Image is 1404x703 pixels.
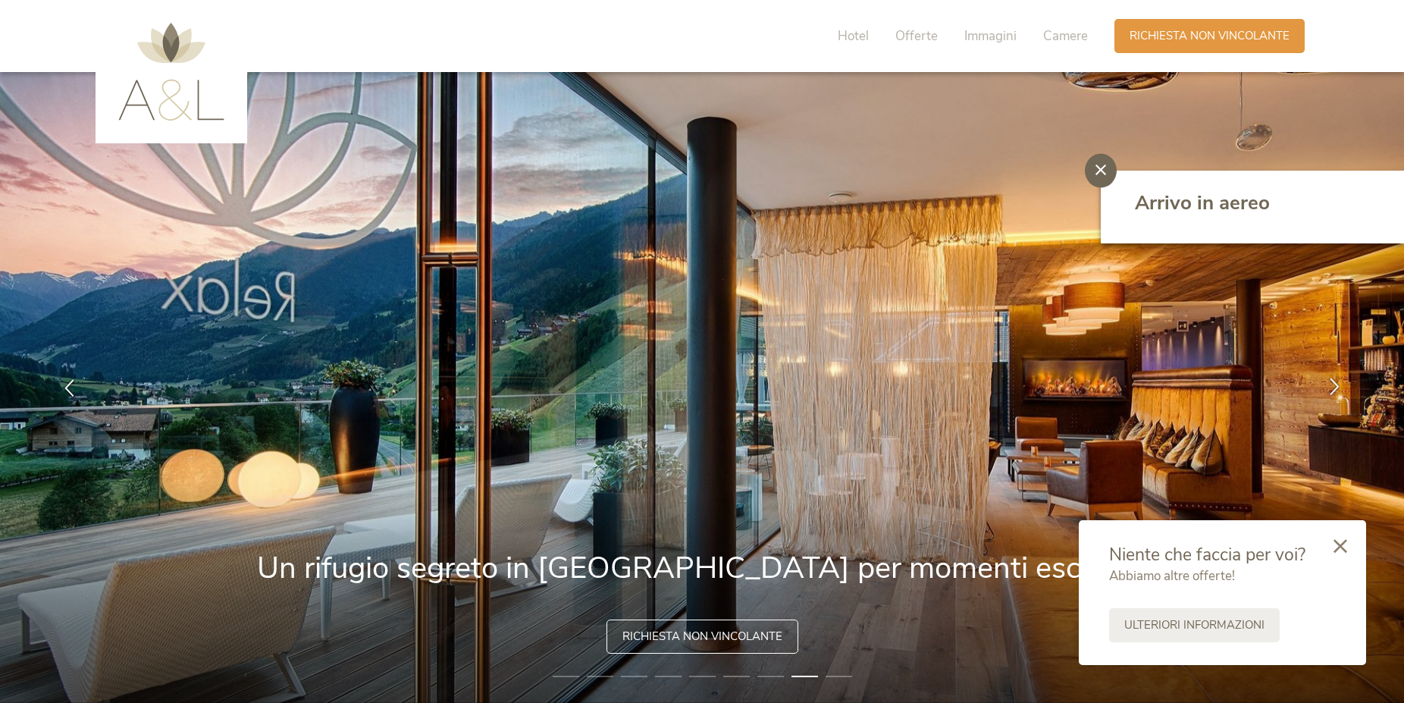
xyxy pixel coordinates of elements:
[1043,27,1088,45] span: Camere
[1109,608,1280,642] a: Ulteriori informazioni
[622,629,782,645] span: Richiesta non vincolante
[118,23,224,121] img: AMONTI & LUNARIS Wellnessresort
[1135,190,1377,224] a: Arrivo in aereo
[1109,543,1305,566] span: Niente che faccia per voi?
[1135,190,1270,216] span: Arrivo in aereo
[1130,28,1290,44] span: Richiesta non vincolante
[1124,617,1265,633] span: Ulteriori informazioni
[964,27,1017,45] span: Immagini
[1109,567,1235,585] span: Abbiamo altre offerte!
[895,27,938,45] span: Offerte
[838,27,869,45] span: Hotel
